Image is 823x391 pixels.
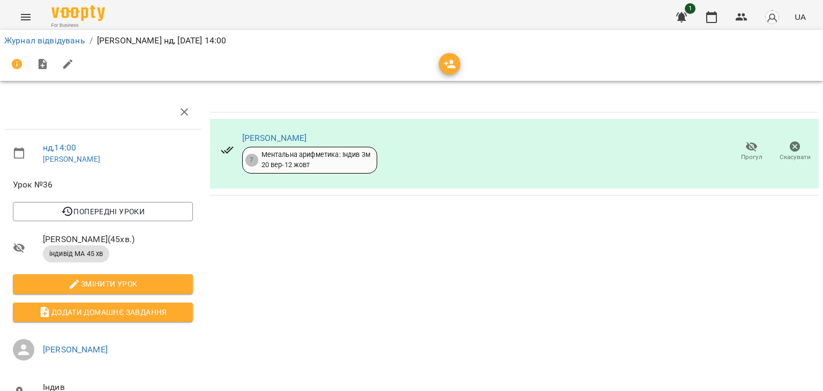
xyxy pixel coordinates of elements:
button: Прогул [730,137,773,167]
span: UA [795,11,806,22]
p: [PERSON_NAME] нд, [DATE] 14:00 [97,34,226,47]
button: UA [790,7,810,27]
div: Ментальна арифметика: Індив 3м 20 вер - 12 жовт [261,150,370,170]
a: [PERSON_NAME] [43,155,100,163]
button: Скасувати [773,137,817,167]
img: Voopty Logo [51,5,105,21]
a: [PERSON_NAME] [43,344,108,355]
nav: breadcrumb [4,34,819,47]
button: Попередні уроки [13,202,193,221]
a: [PERSON_NAME] [242,133,307,143]
span: Урок №36 [13,178,193,191]
span: Попередні уроки [21,205,184,218]
li: / [89,34,93,47]
span: [PERSON_NAME] ( 45 хв. ) [43,233,193,246]
button: Menu [13,4,39,30]
span: For Business [51,22,105,29]
img: avatar_s.png [765,10,780,25]
span: індивід МА 45 хв [43,249,109,259]
a: нд , 14:00 [43,142,76,153]
span: Скасувати [780,153,811,162]
span: 1 [685,3,695,14]
button: Додати домашнє завдання [13,303,193,322]
span: Додати домашнє завдання [21,306,184,319]
div: 7 [245,154,258,167]
a: Журнал відвідувань [4,35,85,46]
span: Змінити урок [21,277,184,290]
span: Прогул [741,153,762,162]
button: Змінити урок [13,274,193,294]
